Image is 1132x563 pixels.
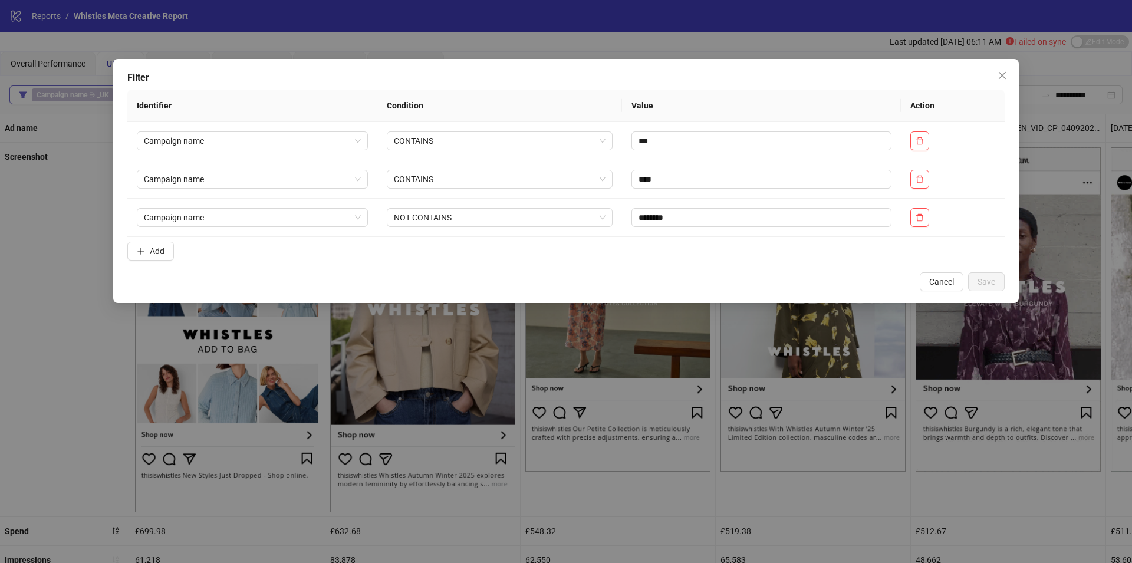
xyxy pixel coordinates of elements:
span: Add [150,246,164,256]
th: Action [901,90,1005,122]
span: delete [916,137,924,145]
span: Campaign name [144,132,361,150]
div: Filter [127,71,1005,85]
span: NOT CONTAINS [394,209,606,226]
span: Cancel [929,277,954,287]
button: Close [993,66,1012,85]
button: Save [968,272,1005,291]
th: Condition [377,90,622,122]
th: Value [622,90,901,122]
span: delete [916,175,924,183]
span: delete [916,213,924,222]
th: Identifier [127,90,377,122]
span: Campaign name [144,209,361,226]
span: CONTAINS [394,132,606,150]
span: close [998,71,1007,80]
span: Campaign name [144,170,361,188]
span: CONTAINS [394,170,606,188]
button: Add [127,242,174,261]
button: Cancel [920,272,963,291]
span: plus [137,247,145,255]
